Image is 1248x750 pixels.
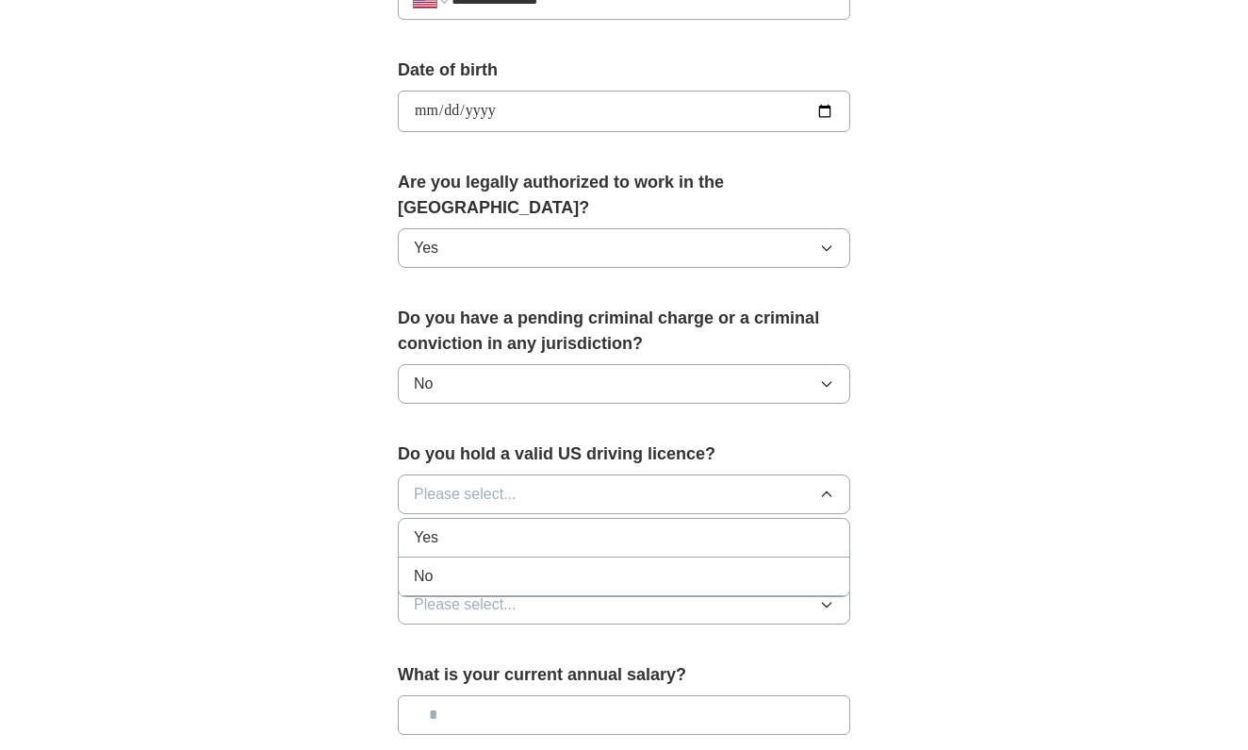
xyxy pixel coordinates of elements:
span: Yes [414,526,438,549]
span: Please select... [414,483,517,506]
label: What is your current annual salary? [398,662,850,688]
label: Do you hold a valid US driving licence? [398,442,850,467]
button: No [398,364,850,404]
span: Yes [414,237,438,259]
span: No [414,373,433,395]
button: Please select... [398,585,850,625]
button: Yes [398,228,850,268]
span: No [414,565,433,588]
label: Date of birth [398,58,850,83]
span: Please select... [414,593,517,616]
label: Do you have a pending criminal charge or a criminal conviction in any jurisdiction? [398,306,850,357]
label: Are you legally authorized to work in the [GEOGRAPHIC_DATA]? [398,170,850,221]
button: Please select... [398,475,850,514]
